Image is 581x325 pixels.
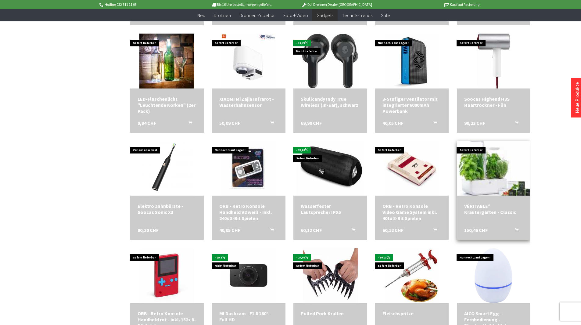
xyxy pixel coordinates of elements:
button: In den Warenkorb [263,120,278,128]
a: Technik-Trends [338,9,377,22]
img: XIAOMI Mi Zajia Infrarot - Wasserhahnsensor [221,34,276,88]
div: Wasserfester Lautsprecher IPX5 [301,203,360,215]
a: Wasserfester Lautsprecher IPX5 60,12 CHF In den Warenkorb [301,203,360,215]
span: Neu [197,12,205,18]
img: 3-Stufiger Ventilator mit integrierter 6000mAh Powerbank [384,34,439,88]
a: XIAOMI Mi Zajia Infrarot - Wasserhahnsensor 50,09 CHF In den Warenkorb [219,96,278,108]
span: Sale [381,12,390,18]
button: In den Warenkorb [263,227,278,235]
div: Skullcandy Indy True Wireless (In-Ear), schwarz [301,96,360,108]
a: LED-Flaschenlicht "Leuchtende Korken" (2er Pack) 9,94 CHF In den Warenkorb [138,96,196,114]
span: 40,05 CHF [219,227,240,233]
img: Wasserfester Lautsprecher IPX5 [296,141,364,196]
p: Bis 16 Uhr bestellt, morgen geliefert. [194,1,289,8]
a: Skullcandy Indy True Wireless (In-Ear), schwarz 69,90 CHF [301,96,360,108]
span: 69,90 CHF [301,120,322,126]
span: 9,94 CHF [138,120,156,126]
img: ORB - Retro Konsole Video Game System inkl. 401x 8-Bit Spielen [384,141,439,196]
img: Vollautomatischer Kräutergarten [442,130,545,207]
span: Drohnen Zubehör [239,12,275,18]
div: Elektro Zahnbürste - Soocas Sonic X3 [138,203,196,215]
a: Sale [377,9,394,22]
span: Gadgets [317,12,333,18]
a: ORB - Retro Konsole Handheld V2 weiß - inkl. 240x 8-Bit Spielen 40,05 CHF In den Warenkorb [219,203,278,221]
div: MI Dashcam - F1.8 160° - Full HD [219,310,278,323]
span: 90,23 CHF [464,120,485,126]
p: Hotline 032 511 11 03 [99,1,194,8]
a: 3-Stufiger Ventilator mit integrierter 6000mAh Powerbank 40,05 CHF In den Warenkorb [382,96,441,114]
img: ORB - Retro Konsole Handheld V2 weiß - inkl. 240x 8-Bit Spielen [221,141,276,196]
div: Pulled Pork Krallen [301,310,360,316]
a: Pulled Pork Krallen 18,97 CHF In den Warenkorb [301,310,360,316]
button: In den Warenkorb [426,227,441,235]
span: Technik-Trends [342,12,372,18]
a: Neu [193,9,210,22]
span: 50,09 CHF [219,120,240,126]
button: In den Warenkorb [507,227,522,235]
img: Elektro Zahnbürste - Soocas Sonic X3 [139,141,194,196]
img: LED-Flaschenlicht "Leuchtende Korken" (2er Pack) [139,34,194,88]
span: 150,46 CHF [464,227,488,233]
a: MI Dashcam - F1.8 160° - Full HD 99,00 CHF [219,310,278,323]
span: Drohnen [214,12,231,18]
div: Fleischspritze [382,310,441,316]
div: LED-Flaschenlicht "Leuchtende Korken" (2er Pack) [138,96,196,114]
span: 60,12 CHF [382,227,403,233]
a: Elektro Zahnbürste - Soocas Sonic X3 80,20 CHF [138,203,196,215]
a: Foto + Video [279,9,312,22]
a: VÉRITABLE® Kräutergarten - Classic 150,46 CHF In den Warenkorb [464,203,523,215]
span: 40,05 CHF [382,120,403,126]
button: In den Warenkorb [181,120,196,128]
img: Soocas Highend H3S Haartrockner - Fön [477,34,510,88]
span: Foto + Video [283,12,308,18]
div: Soocas Highend H3S Haartrockner - Fön [464,96,523,108]
a: Neue Produkte [574,82,580,113]
p: Kauf auf Rechnung [384,1,479,8]
img: MI Dashcam - F1.8 160° - Full HD [221,248,276,303]
div: ORB - Retro Konsole Handheld V2 weiß - inkl. 240x 8-Bit Spielen [219,203,278,221]
img: ORB - Retro Konsole Handheld rot - inkl. 152x 8-Bit Spielen [139,248,194,303]
span: 80,20 CHF [138,227,159,233]
img: Skullcandy Indy True Wireless (In-Ear), schwarz [302,34,358,88]
p: DJI Drohnen Dealer [GEOGRAPHIC_DATA] [289,1,384,8]
img: Pulled Pork Krallen für zu Hause [303,248,358,303]
span: 60,12 CHF [301,227,322,233]
a: Drohnen [210,9,235,22]
button: In den Warenkorb [344,227,359,235]
div: VÉRITABLE® Kräutergarten - Classic [464,203,523,215]
div: XIAOMI Mi Zajia Infrarot - Wasserhahnsensor [219,96,278,108]
div: ORB - Retro Konsole Video Game System inkl. 401x 8-Bit Spielen [382,203,441,221]
a: Soocas Highend H3S Haartrockner - Fön 90,23 CHF In den Warenkorb [464,96,523,108]
img: AICO Smart Egg - Fernbedienung - Bluetooth 4.0 - Weiss [475,248,512,303]
a: Fleischspritze 9,94 CHF In den Warenkorb [382,310,441,316]
button: In den Warenkorb [507,120,522,128]
a: Drohnen Zubehör [235,9,279,22]
img: Fleischspritze [384,248,439,303]
div: 3-Stufiger Ventilator mit integrierter 6000mAh Powerbank [382,96,441,114]
a: ORB - Retro Konsole Video Game System inkl. 401x 8-Bit Spielen 60,12 CHF In den Warenkorb [382,203,441,221]
a: Gadgets [312,9,338,22]
button: In den Warenkorb [426,120,441,128]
